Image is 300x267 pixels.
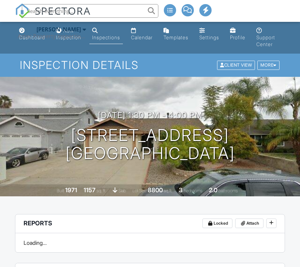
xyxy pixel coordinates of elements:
div: 8800 [148,186,163,194]
a: Inspections [89,25,123,44]
div: Client View [217,61,255,70]
h1: Inspection Details [20,59,280,71]
div: More [257,61,280,70]
span: Lot Size [132,188,147,193]
div: 1971 [65,186,77,194]
a: Templates [161,25,191,44]
div: 1157 [84,186,96,194]
a: Support Center [254,25,284,51]
a: Client View [216,62,257,67]
span: sq. ft. [97,188,106,193]
input: Search everything... [22,4,158,18]
div: Inspections [92,34,120,40]
div: [PERSON_NAME] [37,26,81,33]
a: Profile [227,25,248,44]
a: Calendar [128,25,155,44]
span: bathrooms [218,188,238,193]
div: Settings [199,34,219,40]
span: Built [57,188,64,193]
div: Aztec Property Inspections [18,33,86,40]
h3: [DATE] 1:30 pm - 4:00 pm [98,111,202,120]
div: Support Center [256,34,275,47]
span: bedrooms [184,188,202,193]
span: slab [118,188,126,193]
div: Templates [163,34,188,40]
h1: [STREET_ADDRESS] [GEOGRAPHIC_DATA] [66,126,235,163]
div: 2.0 [209,186,217,194]
div: Calendar [131,34,153,40]
div: 3 [179,186,183,194]
span: sq.ft. [164,188,172,193]
div: Profile [230,34,245,40]
a: Settings [197,25,222,44]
